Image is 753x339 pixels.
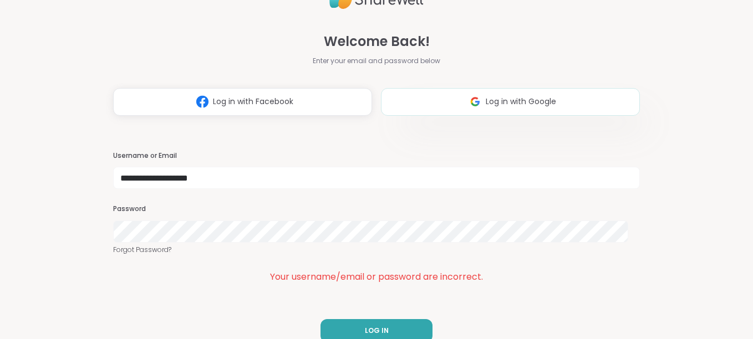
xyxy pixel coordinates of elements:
[113,88,372,116] button: Log in with Facebook
[113,151,640,161] h3: Username or Email
[365,326,389,336] span: LOG IN
[465,91,486,112] img: ShareWell Logomark
[113,270,640,284] div: Your username/email or password are incorrect.
[113,204,640,214] h3: Password
[486,96,556,107] span: Log in with Google
[381,88,640,116] button: Log in with Google
[313,56,440,66] span: Enter your email and password below
[113,245,640,255] a: Forgot Password?
[213,96,293,107] span: Log in with Facebook
[324,32,430,52] span: Welcome Back!
[192,91,213,112] img: ShareWell Logomark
